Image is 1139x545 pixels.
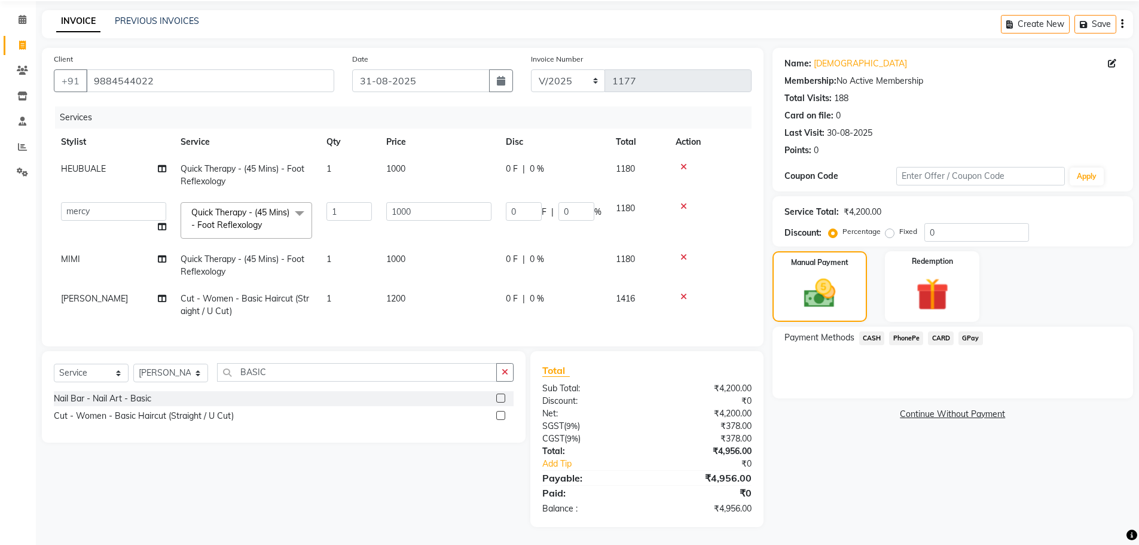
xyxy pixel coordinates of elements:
[61,163,106,174] span: HEUBUALE
[647,433,761,445] div: ₹378.00
[859,331,885,345] span: CASH
[784,57,811,70] div: Name:
[386,293,405,304] span: 1200
[115,16,199,26] a: PREVIOUS INVOICES
[533,382,647,395] div: Sub Total:
[530,293,544,305] span: 0 %
[542,206,546,218] span: F
[352,54,368,65] label: Date
[54,392,151,405] div: Nail Bar - Nail Art - Basic
[784,144,811,157] div: Points:
[86,69,334,92] input: Search by Name/Mobile/Email/Code
[784,206,839,218] div: Service Total:
[326,254,331,264] span: 1
[791,257,848,268] label: Manual Payment
[533,420,647,433] div: ( )
[326,163,331,174] span: 1
[54,69,87,92] button: +91
[775,408,1131,421] a: Continue Without Payment
[533,407,647,420] div: Net:
[531,54,583,65] label: Invoice Number
[784,227,822,239] div: Discount:
[56,11,100,32] a: INVOICE
[533,471,647,485] div: Payable:
[54,410,234,422] div: Cut - Women - Basic Haircut (Straight / U Cut)
[1074,15,1116,34] button: Save
[533,458,665,470] a: Add Tip
[530,253,544,266] span: 0 %
[647,503,761,515] div: ₹4,956.00
[523,293,525,305] span: |
[61,293,128,304] span: [PERSON_NAME]
[181,163,304,187] span: Quick Therapy - (45 Mins) - Foot Reflexology
[326,293,331,304] span: 1
[647,420,761,433] div: ₹378.00
[54,54,73,65] label: Client
[319,129,379,156] th: Qty
[647,486,761,500] div: ₹0
[379,129,499,156] th: Price
[594,206,601,218] span: %
[784,127,825,139] div: Last Visit:
[647,445,761,458] div: ₹4,956.00
[217,363,497,382] input: Search or Scan
[784,331,854,344] span: Payment Methods
[647,382,761,395] div: ₹4,200.00
[386,254,405,264] span: 1000
[523,163,525,175] span: |
[666,458,761,470] div: ₹0
[506,253,518,266] span: 0 F
[814,57,907,70] a: [DEMOGRAPHIC_DATA]
[647,395,761,407] div: ₹0
[814,144,819,157] div: 0
[668,129,752,156] th: Action
[647,407,761,420] div: ₹4,200.00
[827,127,872,139] div: 30-08-2025
[906,274,959,315] img: _gift.svg
[844,206,881,218] div: ₹4,200.00
[499,129,609,156] th: Disc
[530,163,544,175] span: 0 %
[506,163,518,175] span: 0 F
[1001,15,1070,34] button: Create New
[533,503,647,515] div: Balance :
[647,471,761,485] div: ₹4,956.00
[784,109,833,122] div: Card on file:
[784,75,836,87] div: Membership:
[386,163,405,174] span: 1000
[533,433,647,445] div: ( )
[181,293,309,316] span: Cut - Women - Basic Haircut (Straight / U Cut)
[616,163,635,174] span: 1180
[533,395,647,407] div: Discount:
[173,129,319,156] th: Service
[542,421,564,431] span: SGST
[784,170,897,182] div: Coupon Code
[794,275,845,312] img: _cash.svg
[542,433,564,444] span: CGST
[834,92,848,105] div: 188
[896,167,1065,185] input: Enter Offer / Coupon Code
[533,486,647,500] div: Paid:
[55,106,761,129] div: Services
[54,129,173,156] th: Stylist
[1070,168,1104,185] button: Apply
[191,207,289,230] span: Quick Therapy - (45 Mins) - Foot Reflexology
[61,254,80,264] span: MIMI
[523,253,525,266] span: |
[566,421,578,431] span: 9%
[506,293,518,305] span: 0 F
[181,254,304,277] span: Quick Therapy - (45 Mins) - Foot Reflexology
[889,331,923,345] span: PhonePe
[928,331,954,345] span: CARD
[958,331,983,345] span: GPay
[542,364,570,377] span: Total
[912,256,953,267] label: Redemption
[567,434,578,443] span: 9%
[616,203,635,214] span: 1180
[533,445,647,458] div: Total:
[842,226,881,237] label: Percentage
[609,129,668,156] th: Total
[616,293,635,304] span: 1416
[784,75,1121,87] div: No Active Membership
[551,206,554,218] span: |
